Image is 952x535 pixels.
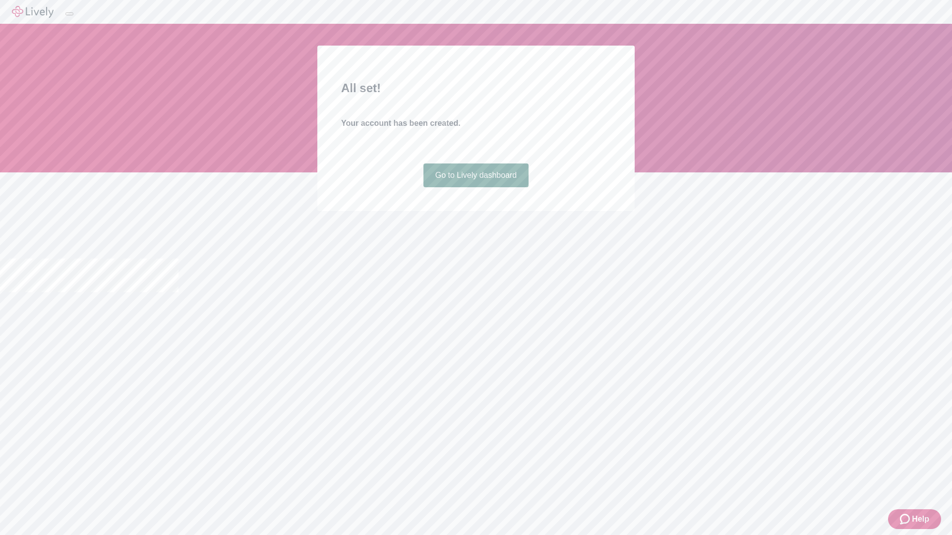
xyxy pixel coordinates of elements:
[65,12,73,15] button: Log out
[888,509,941,529] button: Zendesk support iconHelp
[912,513,929,525] span: Help
[900,513,912,525] svg: Zendesk support icon
[423,163,529,187] a: Go to Lively dashboard
[341,117,611,129] h4: Your account has been created.
[12,6,54,18] img: Lively
[341,79,611,97] h2: All set!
